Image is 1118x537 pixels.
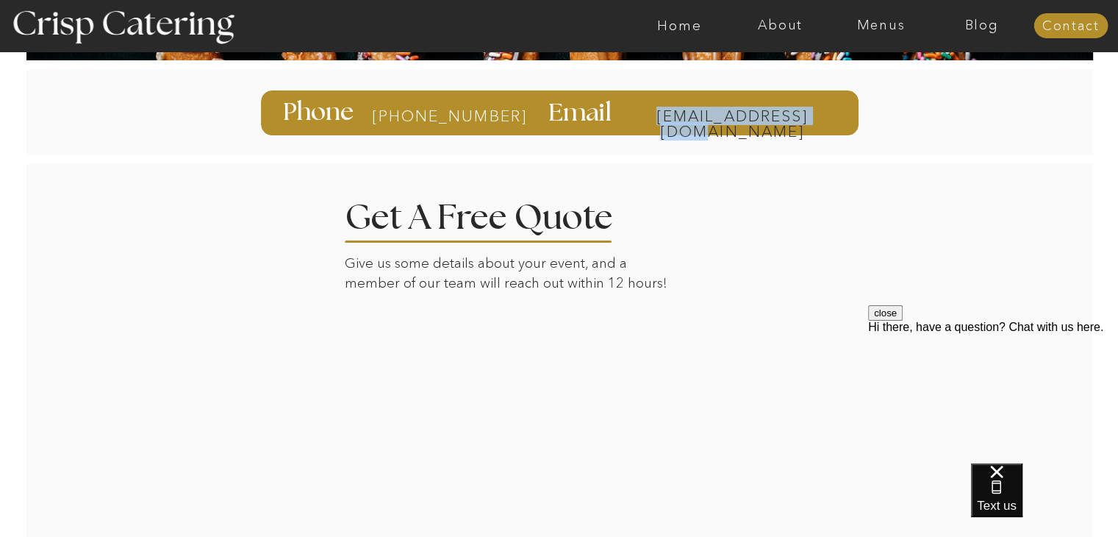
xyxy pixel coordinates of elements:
a: Contact [1033,19,1108,34]
iframe: podium webchat widget bubble [971,463,1118,537]
a: [EMAIL_ADDRESS][DOMAIN_NAME] [628,108,837,122]
a: About [730,18,831,33]
p: Give us some details about your event, and a member of our team will reach out within 12 hours! [345,254,678,297]
h3: Email [548,101,616,124]
a: Home [629,18,730,33]
a: [PHONE_NUMBER] [372,108,489,124]
h2: Get A Free Quote [345,201,658,228]
a: Blog [931,18,1032,33]
iframe: podium webchat widget prompt [868,305,1118,482]
h3: Phone [283,100,357,125]
a: Menus [831,18,931,33]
